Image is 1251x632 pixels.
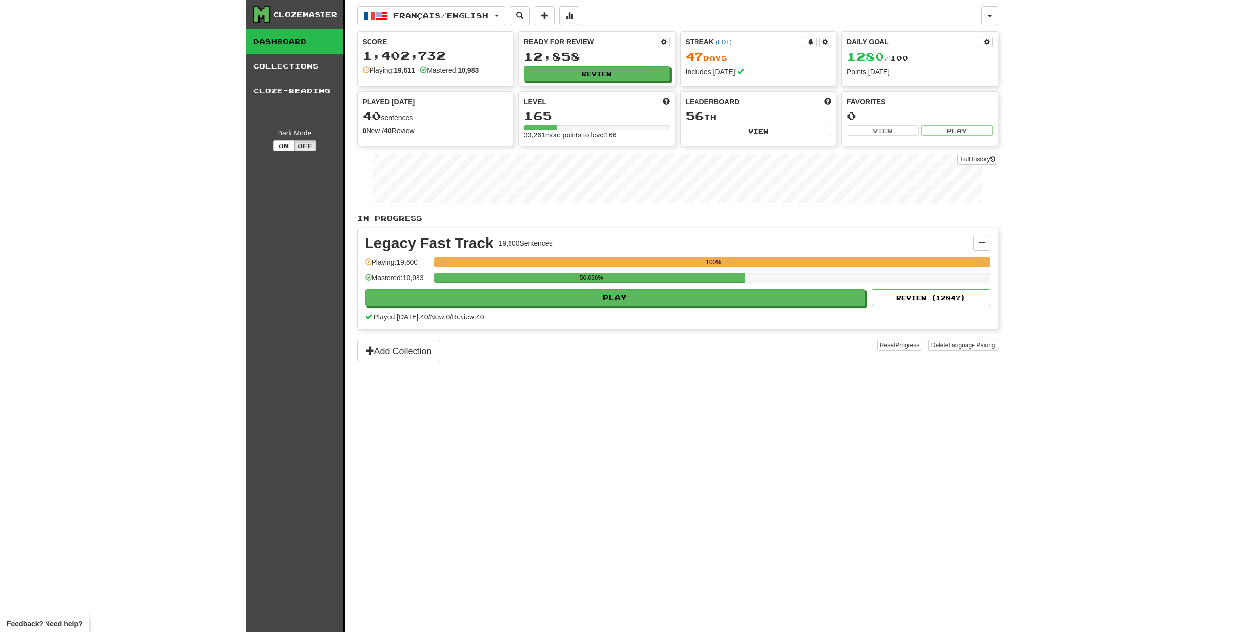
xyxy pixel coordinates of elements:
[847,125,919,136] button: View
[7,619,82,629] span: Open feedback widget
[363,49,509,62] div: 1,402,732
[824,97,831,107] span: This week in points, UTC
[663,97,670,107] span: Score more points to level up
[510,6,530,25] button: Search sentences
[686,37,805,46] div: Streak
[363,110,509,123] div: sentences
[847,49,884,63] span: 1280
[524,130,670,140] div: 33,261 more points to level 166
[363,127,367,135] strong: 0
[294,140,316,151] button: Off
[847,97,993,107] div: Favorites
[365,236,494,251] div: Legacy Fast Track
[437,257,990,267] div: 100%
[273,10,337,20] div: Clozemaster
[450,313,452,321] span: /
[253,128,336,138] div: Dark Mode
[428,313,430,321] span: /
[686,126,832,136] button: View
[686,49,703,63] span: 47
[524,110,670,122] div: 165
[363,37,509,46] div: Score
[363,97,415,107] span: Played [DATE]
[686,110,832,123] div: th
[273,140,295,151] button: On
[524,37,658,46] div: Ready for Review
[686,109,704,123] span: 56
[524,97,546,107] span: Level
[363,65,416,75] div: Playing:
[686,67,832,77] div: Includes [DATE]!
[363,109,381,123] span: 40
[246,79,343,103] a: Cloze-Reading
[524,66,670,81] button: Review
[437,273,746,283] div: 56.036%
[524,50,670,63] div: 12,858
[365,257,429,273] div: Playing: 19,600
[948,342,995,349] span: Language Pairing
[357,6,505,25] button: Français/English
[847,110,993,122] div: 0
[357,213,998,223] p: In Progress
[716,39,732,45] a: (EDT)
[246,29,343,54] a: Dashboard
[452,313,484,321] span: Review: 40
[373,313,428,321] span: Played [DATE]: 40
[363,126,509,135] div: New / Review
[872,289,990,306] button: Review (12847)
[458,66,479,74] strong: 10,983
[420,65,479,75] div: Mastered:
[365,273,429,289] div: Mastered: 10,983
[535,6,555,25] button: Add sentence to collection
[686,50,832,63] div: Day s
[499,238,553,248] div: 19,600 Sentences
[365,289,866,306] button: Play
[430,313,450,321] span: New: 0
[394,66,415,74] strong: 19,611
[847,67,993,77] div: Points [DATE]
[357,340,440,362] button: Add Collection
[847,54,908,62] span: / 100
[559,6,579,25] button: More stats
[895,342,919,349] span: Progress
[384,127,392,135] strong: 40
[847,37,981,47] div: Daily Goal
[393,11,488,20] span: Français / English
[686,97,740,107] span: Leaderboard
[246,54,343,79] a: Collections
[957,154,998,165] a: Full History
[928,340,998,351] button: DeleteLanguage Pairing
[921,125,993,136] button: Play
[877,340,922,351] button: ResetProgress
